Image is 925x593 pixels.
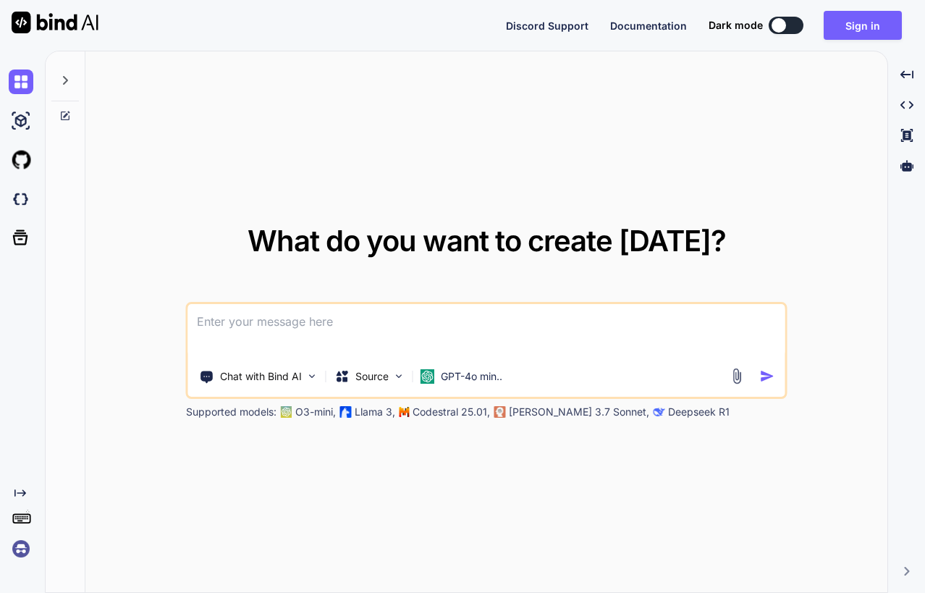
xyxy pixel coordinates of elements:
img: darkCloudIdeIcon [9,187,33,211]
span: Documentation [610,20,687,32]
p: Llama 3, [355,405,395,419]
p: Supported models: [186,405,276,419]
img: Mistral-AI [400,407,410,417]
img: attachment [729,368,746,384]
p: Chat with Bind AI [220,369,302,384]
button: Discord Support [506,18,588,33]
span: What do you want to create [DATE]? [248,223,726,258]
p: GPT-4o min.. [441,369,502,384]
p: Source [355,369,389,384]
img: claude [494,406,506,418]
p: [PERSON_NAME] 3.7 Sonnet, [509,405,649,419]
img: githubLight [9,148,33,172]
img: claude [654,406,665,418]
p: Deepseek R1 [668,405,730,419]
img: Llama2 [340,406,352,418]
img: signin [9,537,33,561]
img: chat [9,70,33,94]
img: Bind AI [12,12,98,33]
img: Pick Models [393,370,405,382]
p: Codestral 25.01, [413,405,490,419]
img: GPT-4 [281,406,292,418]
span: Dark mode [709,18,763,33]
img: Pick Tools [306,370,318,382]
span: Discord Support [506,20,588,32]
p: O3-mini, [295,405,336,419]
button: Documentation [610,18,687,33]
img: icon [760,369,775,384]
img: ai-studio [9,109,33,133]
button: Sign in [824,11,902,40]
img: GPT-4o mini [421,369,435,384]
